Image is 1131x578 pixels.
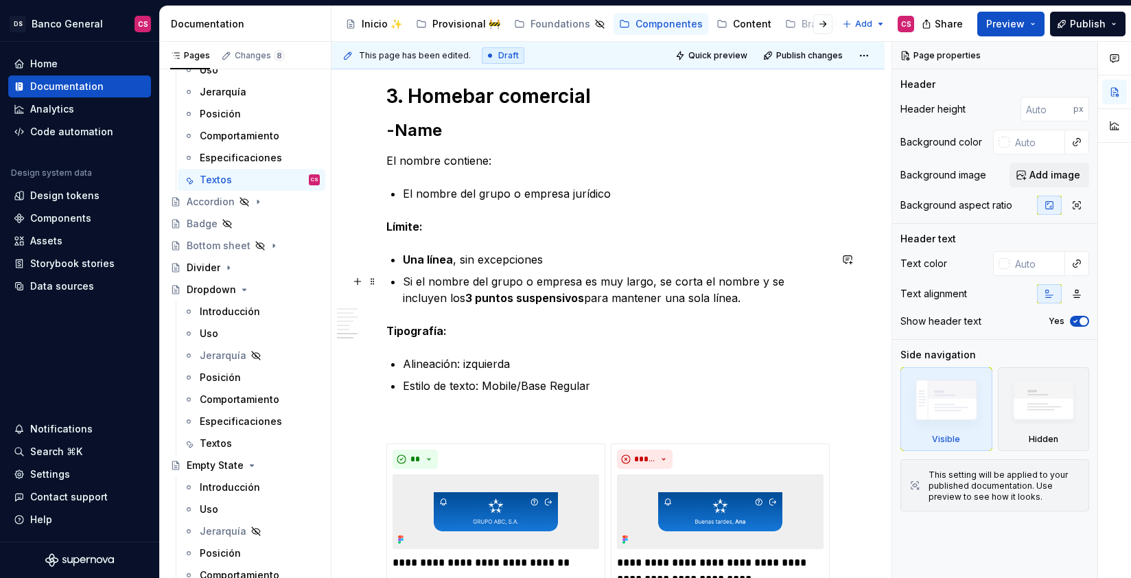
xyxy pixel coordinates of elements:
[32,17,103,31] div: Banco General
[498,50,519,61] span: Draft
[386,220,423,233] strong: Límite:
[1050,12,1126,36] button: Publish
[998,367,1090,451] div: Hidden
[8,98,151,120] a: Analytics
[178,345,325,367] a: Jerarquía
[200,327,218,340] div: Uso
[187,239,250,253] div: Bottom sheet
[171,17,325,31] div: Documentation
[30,513,52,527] div: Help
[200,371,241,384] div: Posición
[340,13,408,35] a: Inicio ✨
[900,168,986,182] div: Background image
[855,19,872,30] span: Add
[636,17,703,31] div: Componentes
[1049,316,1064,327] label: Yes
[8,418,151,440] button: Notifications
[530,17,590,31] div: Foundations
[30,490,108,504] div: Contact support
[200,415,282,428] div: Especificaciones
[178,476,325,498] a: Introducción
[8,463,151,485] a: Settings
[187,195,235,209] div: Accordion
[403,185,830,202] p: El nombre del grupo o empresa jurídico
[187,261,220,275] div: Divider
[8,121,151,143] a: Code automation
[8,207,151,229] a: Components
[900,232,956,246] div: Header text
[759,46,849,65] button: Publish changes
[187,459,244,472] div: Empty State
[165,279,325,301] a: Dropdown
[11,167,92,178] div: Design system data
[178,147,325,169] a: Especificaciones
[8,441,151,463] button: Search ⌘K
[311,173,318,187] div: CS
[165,191,325,213] a: Accordion
[178,81,325,103] a: Jerarquía
[776,50,843,61] span: Publish changes
[165,213,325,235] a: Badge
[410,13,506,35] a: Provisional 🚧
[900,198,1012,212] div: Background aspect ratio
[1010,163,1089,187] button: Add image
[340,10,835,38] div: Page tree
[900,135,982,149] div: Background color
[403,253,453,266] strong: Una línea
[178,169,325,191] a: TextosCS
[178,520,325,542] a: Jerarquía
[932,434,960,445] div: Visible
[165,257,325,279] a: Divider
[178,323,325,345] a: Uso
[900,314,981,328] div: Show header text
[929,470,1080,502] div: This setting will be applied to your published documentation. Use preview to see how it looks.
[1010,130,1065,154] input: Auto
[30,445,82,459] div: Search ⌘K
[178,432,325,454] a: Textos
[900,257,947,270] div: Text color
[403,251,830,268] p: , sin excepciones
[780,13,850,35] a: Brand
[200,63,218,77] div: Uso
[8,230,151,252] a: Assets
[688,50,747,61] span: Quick preview
[900,78,935,91] div: Header
[200,129,279,143] div: Comportamiento
[3,9,156,38] button: DSBanco GeneralCS
[200,107,241,121] div: Posición
[901,19,911,30] div: CS
[617,474,824,548] img: 1e84704a-e823-41ef-aa2f-89faed8671fa.png
[30,467,70,481] div: Settings
[200,481,260,494] div: Introducción
[711,13,777,35] a: Content
[187,217,218,231] div: Badge
[386,84,830,108] h1: 3. Homebar comercial
[8,253,151,275] a: Storybook stories
[1010,251,1065,276] input: Auto
[200,524,246,538] div: Jerarquía
[178,498,325,520] a: Uso
[200,349,246,362] div: Jerarquía
[165,454,325,476] a: Empty State
[178,542,325,564] a: Posición
[187,283,236,297] div: Dropdown
[30,102,74,116] div: Analytics
[165,235,325,257] a: Bottom sheet
[178,367,325,389] a: Posición
[386,119,830,141] h2: -Name
[170,50,210,61] div: Pages
[235,50,285,61] div: Changes
[733,17,771,31] div: Content
[509,13,611,35] a: Foundations
[178,411,325,432] a: Especificaciones
[1070,17,1106,31] span: Publish
[178,301,325,323] a: Introducción
[900,102,966,116] div: Header height
[200,502,218,516] div: Uso
[30,125,113,139] div: Code automation
[671,46,754,65] button: Quick preview
[986,17,1025,31] span: Preview
[200,151,282,165] div: Especificaciones
[45,553,114,567] svg: Supernova Logo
